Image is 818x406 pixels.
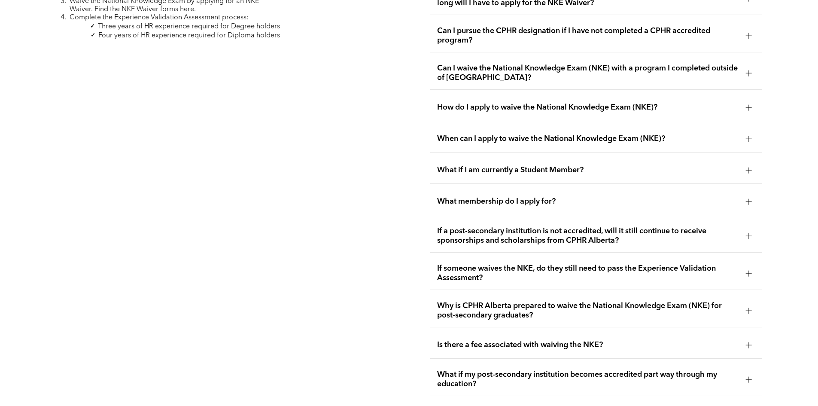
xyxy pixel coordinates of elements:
[437,226,739,245] span: If a post-secondary institution is not accredited, will it still continue to receive sponsorships...
[437,370,739,389] span: What if my post-secondary institution becomes accredited part way through my education?
[437,103,739,112] span: How do I apply to waive the National Knowledge Exam (NKE)?
[437,134,739,143] span: When can I apply to waive the National Knowledge Exam (NKE)?
[437,264,739,283] span: If someone waives the NKE, do they still need to pass the Experience Validation Assessment?
[98,23,280,30] span: Three years of HR experience required for Degree holders
[70,14,249,21] span: Complete the Experience Validation Assessment process:
[98,32,280,39] span: Four years of HR experience required for Diploma holders
[437,340,739,350] span: Is there a fee associated with waiving the NKE?
[437,165,739,175] span: What if I am currently a Student Member?
[437,301,739,320] span: Why is CPHR Alberta prepared to waive the National Knowledge Exam (NKE) for post-secondary gradua...
[437,197,739,206] span: What membership do I apply for?
[437,26,739,45] span: Can I pursue the CPHR designation if I have not completed a CPHR accredited program?
[437,64,739,82] span: Can I waive the National Knowledge Exam (NKE) with a program I completed outside of [GEOGRAPHIC_D...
